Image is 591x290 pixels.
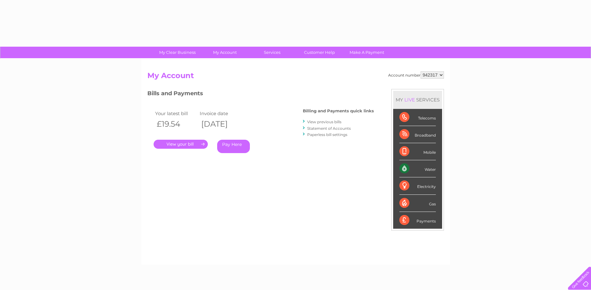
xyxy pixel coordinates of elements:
div: Water [399,160,436,177]
h2: My Account [147,71,444,83]
td: Invoice date [198,109,243,118]
a: . [154,140,208,149]
a: My Clear Business [152,47,203,58]
a: Paperless bill settings [307,132,347,137]
a: Services [246,47,298,58]
div: Gas [399,195,436,212]
td: Your latest bill [154,109,198,118]
div: Mobile [399,143,436,160]
a: Make A Payment [341,47,393,58]
a: My Account [199,47,250,58]
a: View previous bills [307,119,341,124]
div: Account number [388,71,444,79]
div: Broadband [399,126,436,143]
div: MY SERVICES [393,91,442,109]
a: Statement of Accounts [307,126,351,131]
h4: Billing and Payments quick links [303,109,374,113]
h3: Bills and Payments [147,89,374,100]
div: Telecoms [399,109,436,126]
a: Pay Here [217,140,250,153]
div: Payments [399,212,436,229]
div: Electricity [399,177,436,194]
a: Customer Help [294,47,345,58]
th: [DATE] [198,118,243,130]
div: LIVE [403,97,416,103]
th: £19.54 [154,118,198,130]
